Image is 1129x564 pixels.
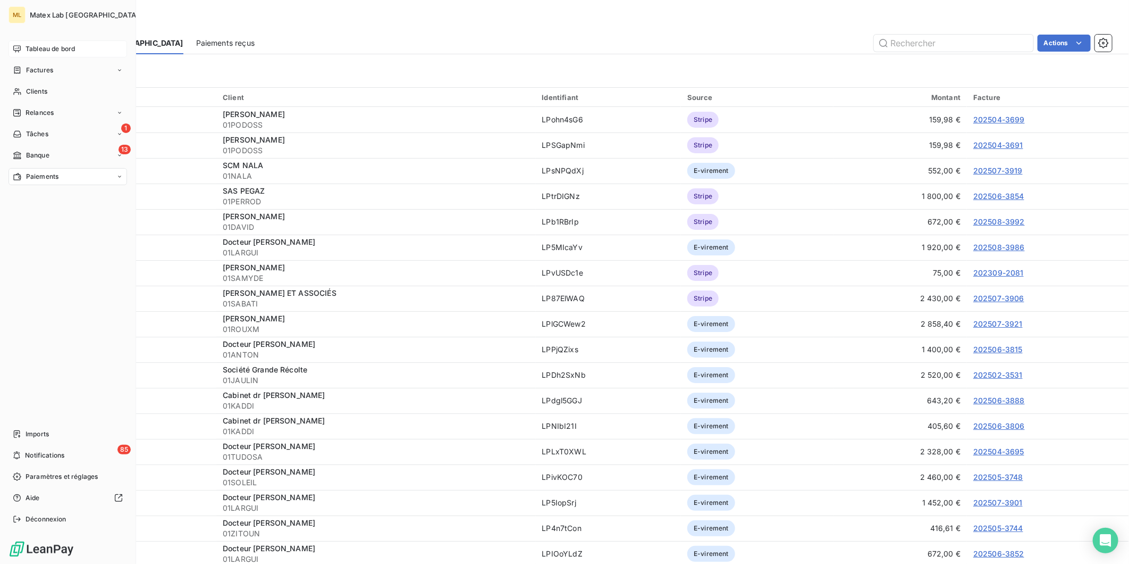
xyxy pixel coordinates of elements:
[536,490,681,516] td: LP5IopSrj
[30,11,139,19] span: Matex Lab [GEOGRAPHIC_DATA]
[26,129,48,139] span: Tâches
[973,498,1023,507] a: 202507-3901
[223,391,325,400] span: Cabinet dr [PERSON_NAME]
[223,212,285,221] span: [PERSON_NAME]
[223,493,315,502] span: Docteur [PERSON_NAME]
[536,107,681,132] td: LPohn4sG6
[833,311,967,337] td: 2 858,40 €
[536,337,681,362] td: LPPjQZixs
[833,209,967,235] td: 672,00 €
[536,439,681,465] td: LPLxT0XWL
[687,418,735,434] span: E-virement
[1093,528,1118,553] div: Open Intercom Messenger
[26,87,47,96] span: Clients
[536,413,681,439] td: LPNIbI21I
[833,184,967,209] td: 1 800,00 €
[26,172,58,181] span: Paiements
[536,362,681,388] td: LPDh2SxNb
[833,490,967,516] td: 1 452,00 €
[687,188,719,204] span: Stripe
[223,365,307,374] span: Société Grande Récolte
[536,260,681,286] td: LPvUSDc1e
[9,541,74,558] img: Logo LeanPay
[687,137,719,153] span: Stripe
[687,214,719,230] span: Stripe
[687,112,719,128] span: Stripe
[223,350,529,360] span: 01ANTON
[223,426,529,437] span: 01KADDI
[26,65,53,75] span: Factures
[9,490,127,507] a: Aide
[26,44,75,54] span: Tableau de bord
[223,186,265,195] span: SAS PEGAZ
[223,110,285,119] span: [PERSON_NAME]
[223,452,529,462] span: 01TUDOSA
[223,196,529,207] span: 01PERROD
[833,107,967,132] td: 159,98 €
[223,477,529,488] span: 01SOLEIL
[26,472,98,482] span: Paramètres et réglages
[117,445,131,454] span: 85
[973,472,1023,482] a: 202505-3748
[973,524,1023,533] a: 202505-3744
[874,35,1033,52] input: Rechercher
[223,273,529,284] span: 01SAMYDE
[223,503,529,513] span: 01LARGUI
[833,337,967,362] td: 1 400,00 €
[973,217,1025,226] a: 202508-3992
[223,544,315,553] span: Docteur [PERSON_NAME]
[223,135,285,144] span: [PERSON_NAME]
[223,416,325,425] span: Cabinet dr [PERSON_NAME]
[833,132,967,158] td: 159,98 €
[26,151,49,160] span: Banque
[26,515,66,524] span: Déconnexion
[25,451,64,460] span: Notifications
[223,401,529,411] span: 01KADDI
[223,145,529,156] span: 01PODOSS
[833,465,967,490] td: 2 460,00 €
[223,120,529,130] span: 01PODOSS
[833,235,967,260] td: 1 920,00 €
[536,235,681,260] td: LP5MIcaYv
[223,93,529,102] div: Client
[973,294,1024,303] a: 202507-3906
[833,260,967,286] td: 75,00 €
[223,161,263,170] span: SCM NALA
[973,396,1025,405] a: 202506-3888
[536,184,681,209] td: LPtrDIGNz
[223,171,529,181] span: 01NALA
[687,316,735,332] span: E-virement
[223,518,315,527] span: Docteur [PERSON_NAME]
[973,319,1023,328] a: 202507-3921
[687,393,735,409] span: E-virement
[833,516,967,541] td: 416,61 €
[973,370,1023,379] a: 202502-3531
[223,324,529,335] span: 01ROUXM
[536,209,681,235] td: LPb1RBrIp
[223,467,315,476] span: Docteur [PERSON_NAME]
[833,413,967,439] td: 405,60 €
[223,247,529,258] span: 01LARGUI
[687,546,735,562] span: E-virement
[973,192,1024,201] a: 202506-3854
[687,291,719,306] span: Stripe
[833,286,967,311] td: 2 430,00 €
[26,429,49,439] span: Imports
[223,339,315,349] span: Docteur [PERSON_NAME]
[26,108,54,118] span: Relances
[223,263,285,272] span: [PERSON_NAME]
[223,222,529,233] span: 01DAVID
[687,93,827,102] div: Source
[687,469,735,485] span: E-virement
[26,493,40,503] span: Aide
[973,243,1025,252] a: 202508-3986
[973,268,1024,277] a: 202309-2081
[833,362,967,388] td: 2 520,00 €
[119,145,131,154] span: 13
[196,38,255,48] span: Paiements reçus
[121,123,131,133] span: 1
[973,421,1025,430] a: 202506-3806
[223,528,529,539] span: 01ZITOUN
[687,239,735,255] span: E-virement
[973,140,1023,150] a: 202504-3691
